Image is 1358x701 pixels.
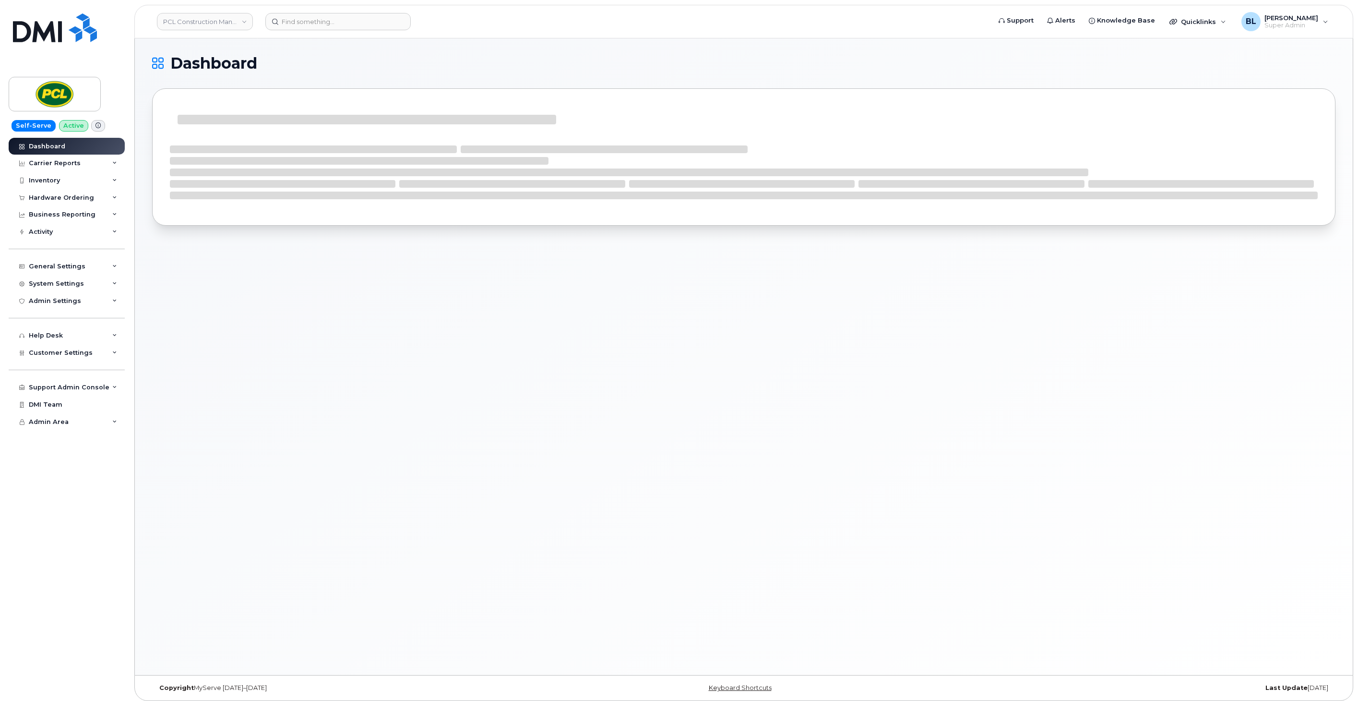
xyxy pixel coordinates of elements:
[709,684,772,691] a: Keyboard Shortcuts
[1265,684,1308,691] strong: Last Update
[152,684,547,692] div: MyServe [DATE]–[DATE]
[941,684,1335,692] div: [DATE]
[170,56,257,71] span: Dashboard
[159,684,194,691] strong: Copyright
